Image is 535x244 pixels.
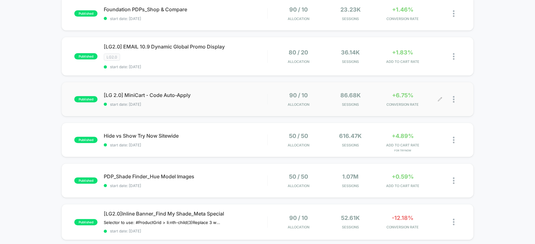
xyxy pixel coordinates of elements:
span: Allocation [288,184,309,188]
span: 36.14k [341,49,360,56]
span: Sessions [326,143,375,147]
span: Allocation [288,17,309,21]
span: +6.75% [392,92,413,99]
img: close [453,219,454,225]
span: published [74,219,97,225]
span: Sessions [326,225,375,229]
span: 23.23k [340,6,361,13]
img: close [453,177,454,184]
span: Selector to use: #ProductGrid > li:nth-child(3)Replace 3 with the block number﻿Copy the widget ID... [104,220,220,225]
img: close [453,53,454,60]
span: +4.89% [391,133,413,139]
span: 1.07M [342,173,359,180]
span: Allocation [288,59,309,64]
span: start date: [DATE] [104,143,267,147]
span: Allocation [288,102,309,107]
span: Sessions [326,17,375,21]
span: Allocation [288,225,309,229]
span: 616.47k [339,133,362,139]
span: +1.83% [392,49,413,56]
span: for TryNow [378,149,427,152]
span: Sessions [326,102,375,107]
span: 52.61k [341,215,360,221]
span: [LG 2.0] MiniCart - Code Auto-Apply [104,92,267,98]
span: PDP_Shade Finder_Hue Model Images [104,173,267,180]
span: published [74,53,97,59]
span: start date: [DATE] [104,64,267,69]
span: 80 / 20 [289,49,308,56]
span: -12.18% [392,215,413,221]
span: ADD TO CART RATE [378,184,427,188]
span: +0.59% [391,173,413,180]
img: close [453,10,454,17]
span: 50 / 50 [289,173,308,180]
span: Hide vs Show Try Now Sitewide [104,133,267,139]
span: CONVERSION RATE [378,102,427,107]
span: +1.46% [392,6,413,13]
span: 50 / 50 [289,133,308,139]
span: Sessions [326,59,375,64]
span: CONVERSION RATE [378,225,427,229]
span: ADD TO CART RATE [378,59,427,64]
span: Sessions [326,184,375,188]
span: 90 / 10 [289,215,308,221]
span: published [74,177,97,184]
span: Foundation PDPs_Shop & Compare [104,6,267,13]
span: published [74,10,97,17]
span: published [74,96,97,102]
span: ADD TO CART RATE [378,143,427,147]
span: CONVERSION RATE [378,17,427,21]
span: start date: [DATE] [104,102,267,107]
span: [LG2.0]Inline Banner_Find My Shade_Meta Special [104,211,267,217]
span: [LG2.0] EMAIL 10.9 Dynamic Global Promo Display [104,43,267,50]
span: 86.68k [340,92,361,99]
span: Allocation [288,143,309,147]
span: published [74,137,97,143]
span: start date: [DATE] [104,229,267,233]
span: start date: [DATE] [104,183,267,188]
span: start date: [DATE] [104,16,267,21]
span: 90 / 10 [289,92,308,99]
span: LG2.0 [104,53,120,61]
img: close [453,137,454,143]
img: close [453,96,454,103]
span: 90 / 10 [289,6,308,13]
